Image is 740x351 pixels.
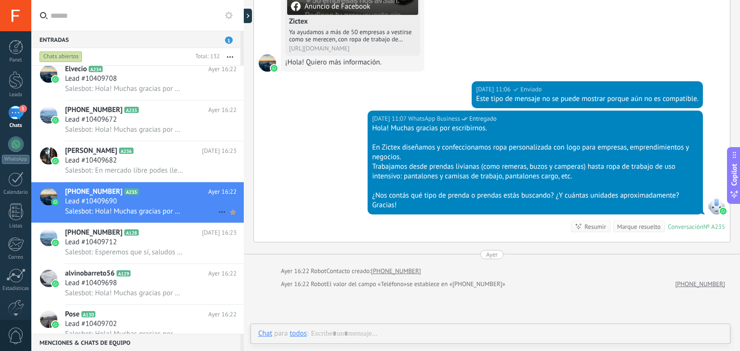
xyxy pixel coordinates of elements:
div: Resumir [584,222,606,231]
span: Ayer 16:22 [208,64,237,74]
span: se establece en «[PHONE_NUMBER]» [407,279,505,289]
img: icon [52,158,59,164]
span: Elvecio [65,64,87,74]
img: icon [52,239,59,246]
div: Total: 132 [191,52,220,62]
a: [PHONE_NUMBER] [675,279,725,289]
div: Ayer 16:22 [281,279,311,289]
div: Ayer 16:22 [281,266,311,276]
div: [DATE] 11:06 [476,85,512,94]
a: avatariconalvinobarreto56A129Ayer 16:22Lead #10409698Salesbot: Hola! Muchas gracias por escribirn... [31,264,244,304]
img: icon [52,117,59,124]
span: Salesbot: En mercado libre podes llegar a encontrar muy buenas opciones y hacen por unidad tengo ... [65,166,184,175]
div: Leads [2,92,30,98]
span: [PHONE_NUMBER] [65,187,122,197]
span: [PHONE_NUMBER] [65,105,122,115]
span: Pose [65,310,79,319]
span: Lead #10409698 [65,278,117,288]
span: +5491131997233 [259,54,276,72]
div: Conversación [668,223,703,231]
img: icon [52,321,59,328]
span: : [307,329,308,338]
a: avataricon[PERSON_NAME]A236[DATE] 16:23Lead #10409682Salesbot: En mercado libre podes llegar a en... [31,141,244,182]
span: 1 [19,105,27,113]
span: Salesbot: Esperemos que sí, saludos y buen finde [65,248,184,257]
a: avatariconElvecioA234Ayer 16:22Lead #10409708Salesbot: Hola! Muchas gracias por escribirnos. En Z... [31,60,244,100]
span: Lead #10409690 [65,197,117,206]
div: Hola! Muchas gracias por escribirnos. [372,124,699,133]
img: icon [52,199,59,205]
div: Entradas [31,31,240,48]
img: waba.svg [271,65,277,72]
span: Salesbot: Hola! Muchas gracias por escribirnos. En Zictex diseñamos y confeccionamos ropa persona... [65,288,184,298]
div: Ya ayudamos a más de 50 empresas a vestirse como se merecen, con ropa de trabajo de calidad, buen... [289,28,416,43]
span: Ayer 16:22 [208,310,237,319]
div: WhatsApp [2,155,29,164]
span: alvinobarreto56 [65,269,115,278]
div: En Zictex diseñamos y confeccionamos ropa personalizada con logo para empresas, emprendimientos y... [372,143,699,162]
span: A235 [124,188,138,195]
img: icon [52,280,59,287]
div: Estadísticas [2,286,30,292]
div: Anuncio de Facebook [291,1,370,11]
span: 1 [225,37,233,44]
span: [DATE] 16:23 [202,146,237,156]
span: Salesbot: Hola! Muchas gracias por escribirnos. En Zictex diseñamos y confeccionamos ropa persona... [65,84,184,93]
span: para [274,329,288,338]
a: avataricon[PHONE_NUMBER]A128[DATE] 16:23Lead #10409712Salesbot: Esperemos que sí, saludos y buen ... [31,223,244,263]
div: Calendario [2,189,30,196]
div: todos [290,329,306,338]
span: Copilot [729,164,739,186]
span: Salesbot: Hola! Muchas gracias por escribirnos. En Zictex diseñamos y confeccionamos ropa persona... [65,329,184,338]
span: Ayer 16:22 [208,187,237,197]
span: Lead #10409708 [65,74,117,84]
a: avataricon[PHONE_NUMBER]A235Ayer 16:22Lead #10409690Salesbot: Hola! Muchas gracias por escribirno... [31,182,244,223]
span: A129 [117,270,131,276]
div: Marque resuelto [617,222,661,231]
div: Chats [2,123,30,129]
span: A236 [119,148,133,154]
div: Listas [2,223,30,229]
span: Lead #10409682 [65,156,117,165]
div: Trabajamos desde prendas livianas (como remeras, buzos y camperas) hasta ropa de trabajo de uso i... [372,162,699,181]
span: El valor del campo «Teléfono» [326,279,407,289]
img: waba.svg [720,208,727,214]
span: Ayer 16:22 [208,269,237,278]
span: [DATE] 16:23 [202,228,237,238]
div: № A235 [703,223,725,231]
span: A233 [124,107,138,113]
span: Entregado [469,114,497,124]
span: [PHONE_NUMBER] [65,228,122,238]
span: A128 [124,229,138,236]
a: [PHONE_NUMBER] [371,266,421,276]
a: avataricon[PHONE_NUMBER]A233Ayer 16:22Lead #10409672Salesbot: Hola! Muchas gracias por escribirno... [31,100,244,141]
div: Correo [2,254,30,261]
div: [DATE] 11:07 [372,114,408,124]
div: Este tipo de mensaje no se puede mostrar porque aún no es compatible. [476,94,699,104]
span: Salesbot: Hola! Muchas gracias por escribirnos. En Zictex diseñamos y confeccionamos ropa persona... [65,125,184,134]
span: WhatsApp Business [708,197,725,214]
span: Robot [311,267,326,275]
span: A234 [89,66,103,72]
img: icon [52,76,59,83]
span: Ayer 16:22 [208,105,237,115]
div: [URL][DOMAIN_NAME] [289,45,416,52]
span: Lead #10409712 [65,238,117,247]
span: A130 [81,311,95,317]
div: Chats abiertos [40,51,82,63]
span: Enviado [520,85,542,94]
div: Ayer [486,250,498,259]
span: Lead #10409702 [65,319,117,329]
span: Salesbot: Hola! Muchas gracias por escribirnos. En Zictex diseñamos y confeccionamos ropa persona... [65,207,184,216]
div: Menciones & Chats de equipo [31,334,240,351]
div: ¡Hola! Quiero más información. [285,58,420,67]
div: Contacto creado: [326,266,371,276]
div: Panel [2,57,30,63]
span: WhatsApp Business [408,114,460,124]
span: [PERSON_NAME] [65,146,117,156]
h4: Zictex [289,17,416,26]
span: Robot [311,280,326,288]
a: avatariconPoseA130Ayer 16:22Lead #10409702Salesbot: Hola! Muchas gracias por escribirnos. En Zict... [31,305,244,345]
div: ¿Nos contás qué tipo de prenda o prendas estás buscando? ¿Y cuántas unidades aproximadamente? Gra... [372,191,699,210]
div: Mostrar [242,9,252,23]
